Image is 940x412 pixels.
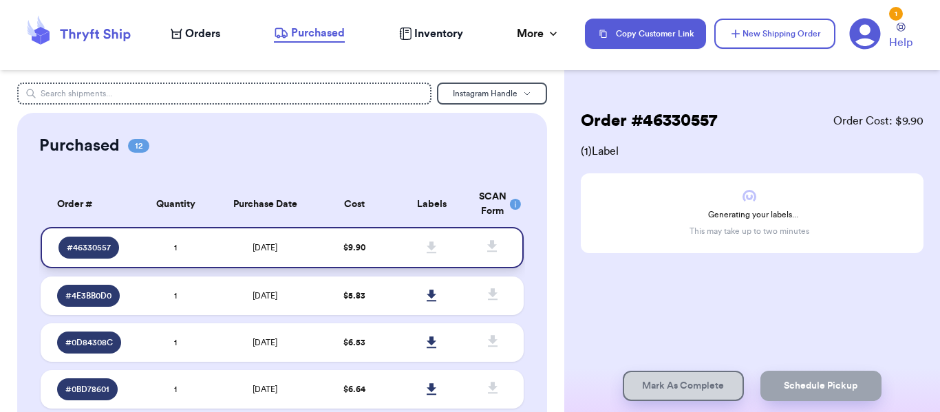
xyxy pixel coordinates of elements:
p: This may take up to two minutes [690,226,809,237]
a: Purchased [274,25,345,43]
h2: Purchased [39,135,120,157]
a: 1 [849,18,881,50]
th: Cost [316,182,393,227]
div: 1 [889,7,903,21]
span: $ 5.83 [343,292,365,300]
span: [DATE] [253,338,277,347]
th: Order # [41,182,137,227]
span: Purchased [291,25,345,41]
span: 1 [174,292,177,300]
button: Mark As Complete [623,371,744,401]
span: Instagram Handle [453,89,517,98]
span: $ 6.64 [343,385,365,393]
span: # 0BD78601 [65,384,109,395]
button: New Shipping Order [714,19,835,49]
span: [DATE] [253,385,277,393]
span: [DATE] [253,243,277,252]
span: 1 [174,338,177,347]
th: Labels [393,182,470,227]
span: 1 [174,243,177,252]
span: Generating your labels... [708,209,798,220]
a: Inventory [399,25,463,42]
button: Instagram Handle [437,83,547,105]
button: Schedule Pickup [760,371,882,401]
button: Copy Customer Link [585,19,706,49]
span: [DATE] [253,292,277,300]
span: Order Cost: $ 9.90 [833,113,923,129]
a: Help [889,23,912,51]
th: Quantity [137,182,214,227]
span: 12 [128,139,149,153]
span: Help [889,34,912,51]
span: # 46330557 [67,242,111,253]
span: ( 1 ) Label [581,143,923,160]
h2: Order # 46330557 [581,110,717,132]
span: $ 9.90 [343,243,365,252]
span: Inventory [414,25,463,42]
a: Orders [171,25,220,42]
span: # 4E3BB0D0 [65,290,111,301]
span: 1 [174,385,177,393]
span: $ 6.53 [343,338,365,347]
span: Orders [185,25,220,42]
input: Search shipments... [17,83,431,105]
span: # 0D84308C [65,337,113,348]
div: More [517,25,560,42]
th: Purchase Date [214,182,316,227]
div: SCAN Form [479,190,507,219]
